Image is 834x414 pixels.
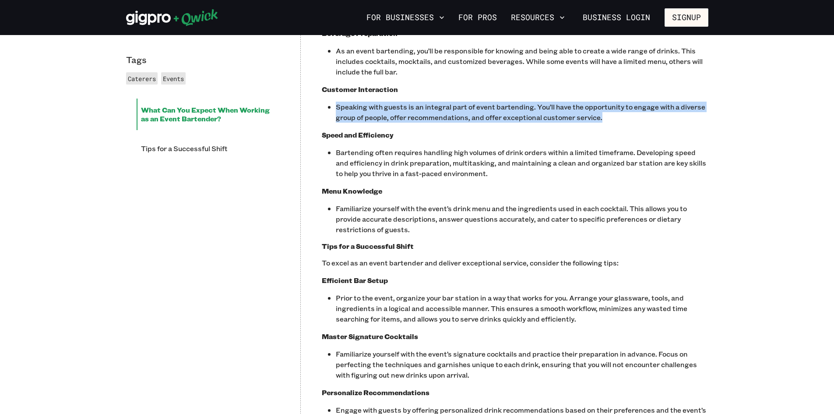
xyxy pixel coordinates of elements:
[665,8,708,27] button: Signup
[575,8,658,27] a: Business Login
[163,74,184,83] span: Events
[322,332,418,341] b: Master Signature Cocktails
[336,46,708,77] p: As an event bartending, you’ll be responsible for knowing and being able to create a wide range o...
[126,54,279,65] p: Tags
[322,388,429,397] b: Personalize Recommendations
[336,293,708,324] p: Prior to the event, organize your bar station in a way that works for you. Arrange your glassware...
[322,186,382,195] b: Menu Knowledge
[336,102,708,123] p: Speaking with guests is an integral part of event bartending. You’ll have the opportunity to enga...
[137,99,279,130] li: What Can You Expect When Working as an Event Bartender?
[322,85,398,94] b: Customer Interaction
[128,74,156,83] span: Caterers
[455,10,500,25] a: For Pros
[336,147,708,179] p: Bartending often requires handling high volumes of drink orders within a limited timeframe. Devel...
[322,258,708,268] p: To excel as an event bartender and deliver exceptional service, consider the following tips:
[322,242,708,251] h3: Tips for a Successful Shift
[336,349,708,380] p: Familiarize yourself with the event’s signature cocktails and practice their preparation in advan...
[322,276,388,285] b: Efficient Bar Setup
[322,130,394,139] b: Speed and Efficiency
[137,137,279,160] li: Tips for a Successful Shift
[336,203,708,235] p: Familiarize yourself with the event’s drink menu and the ingredients used in each cocktail. This ...
[507,10,568,25] button: Resources
[322,28,398,38] b: Beverage Preparation
[363,10,448,25] button: For Businesses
